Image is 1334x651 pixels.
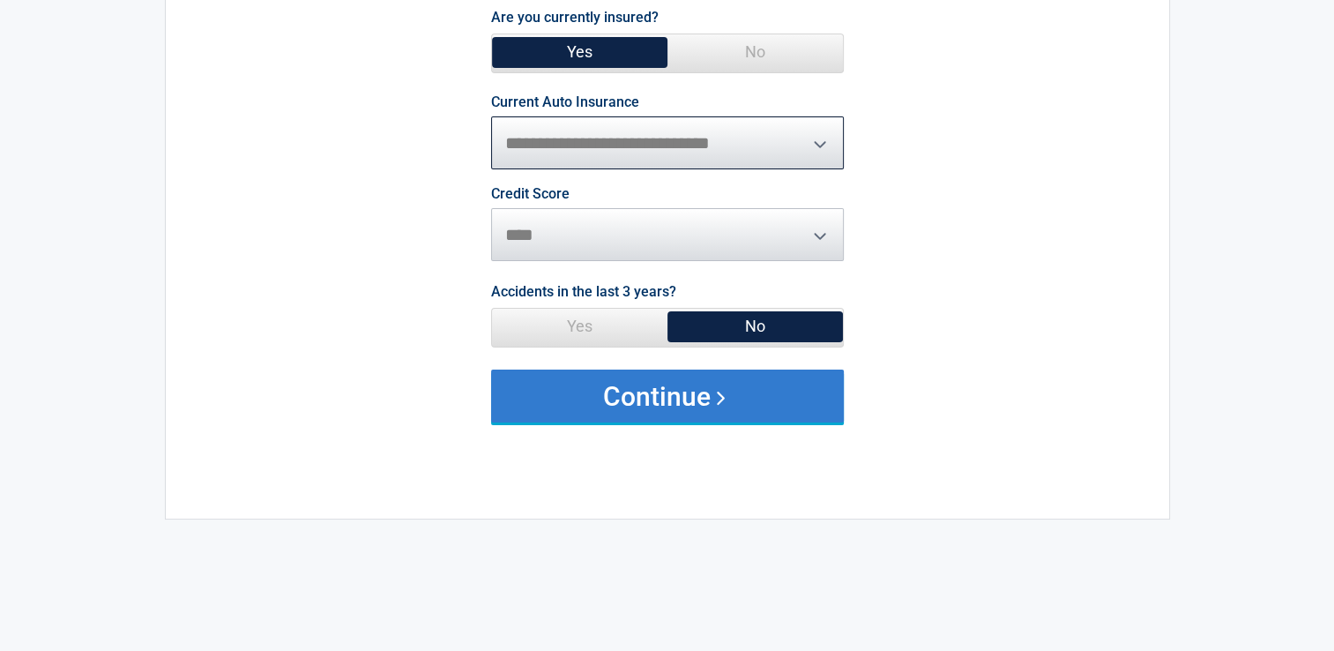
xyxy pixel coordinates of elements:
label: Credit Score [491,187,570,201]
span: Yes [492,34,667,70]
label: Accidents in the last 3 years? [491,280,676,303]
span: No [667,309,843,344]
span: No [667,34,843,70]
span: Yes [492,309,667,344]
label: Current Auto Insurance [491,95,639,109]
label: Are you currently insured? [491,5,659,29]
button: Continue [491,370,844,423]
